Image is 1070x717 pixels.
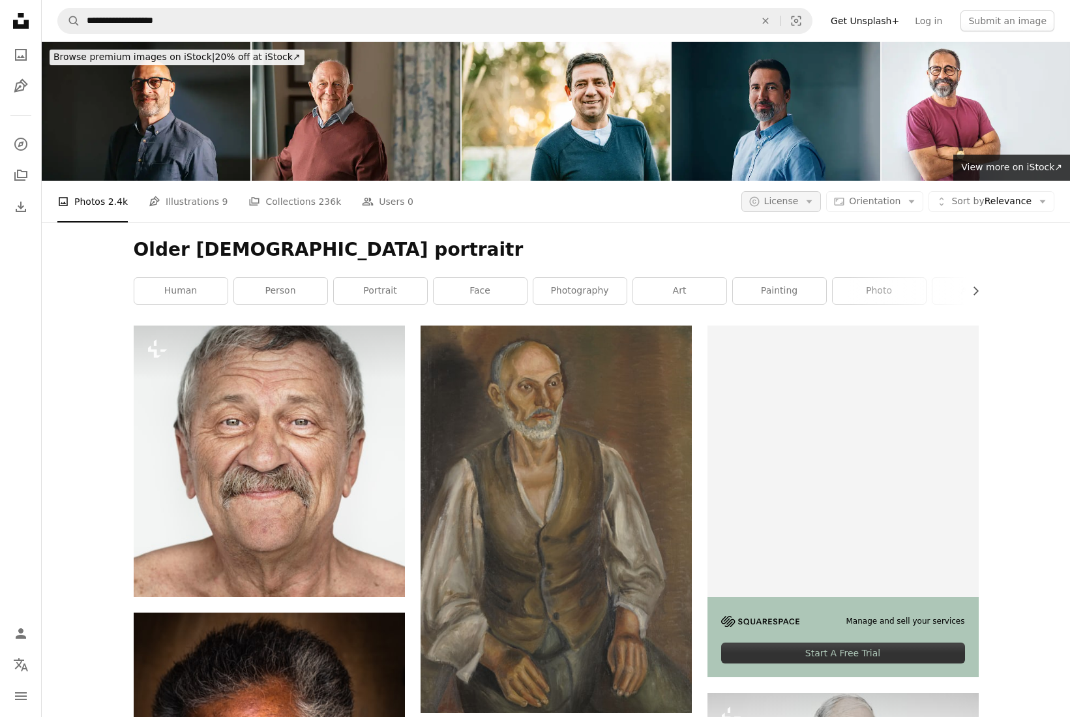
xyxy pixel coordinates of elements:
img: photo-1748200100041-3d815ae01dd1 [421,326,692,713]
span: License [764,196,799,206]
span: Orientation [849,196,900,206]
img: Middle aged man portrait [462,42,670,181]
button: License [741,191,822,212]
a: Collections 236k [248,181,341,222]
a: photography [533,278,627,304]
img: Confident Mature Man Smiling in Professional Attire with a Calm Background [672,42,880,181]
a: painting [733,278,826,304]
button: Menu [8,683,34,709]
button: Orientation [826,191,923,212]
img: Confident Businessman Smiling in Sunlit Urban Environment [42,42,250,181]
a: Log in [907,10,950,31]
a: portrait [334,278,427,304]
img: file-1705255347840-230a6ab5bca9image [721,616,799,627]
img: Happy senior man looking at camera at home [252,42,460,181]
a: Manage and sell your servicesStart A Free Trial [707,326,979,677]
a: photo [833,278,926,304]
a: human [134,278,228,304]
button: scroll list to the right [964,278,979,304]
span: 236k [318,194,341,209]
span: View more on iStock ↗ [961,162,1062,172]
a: Illustrations [8,73,34,99]
a: person [234,278,327,304]
span: Manage and sell your services [846,616,964,627]
div: Start A Free Trial [721,643,965,664]
a: face [434,278,527,304]
a: Illustrations 9 [149,181,228,222]
a: Explore [8,131,34,157]
h1: Older [DEMOGRAPHIC_DATA] portraitr [134,238,979,262]
a: View more on iStock↗ [953,155,1070,181]
button: Visual search [780,8,812,33]
a: Photos [8,42,34,68]
a: View the photo by Europeana [421,513,692,525]
a: Browse premium images on iStock|20% off at iStock↗ [42,42,312,73]
button: Submit an image [960,10,1054,31]
span: 0 [408,194,413,209]
button: Search Unsplash [58,8,80,33]
div: 20% off at iStock ↗ [50,50,305,65]
button: Language [8,652,34,678]
button: Clear [751,8,780,33]
form: Find visuals sitewide [57,8,812,34]
a: Users 0 [362,181,413,222]
button: Sort byRelevance [929,191,1054,212]
img: Worldface-American man in a white background [134,326,405,597]
span: Relevance [951,195,1032,208]
a: Download History [8,194,34,220]
a: Home — Unsplash [8,8,34,37]
span: Sort by [951,196,984,206]
span: Browse premium images on iStock | [53,52,215,62]
span: 9 [222,194,228,209]
a: artwork [932,278,1026,304]
a: Get Unsplash+ [823,10,907,31]
a: Log in / Sign up [8,620,34,647]
a: Collections [8,162,34,189]
a: art [633,278,726,304]
a: Worldface-American man in a white background [134,455,405,467]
